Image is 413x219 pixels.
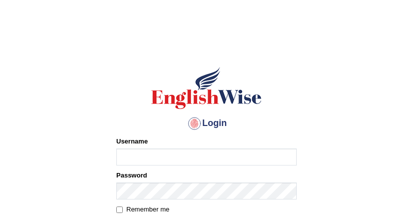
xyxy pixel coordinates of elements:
[116,204,169,214] label: Remember me
[116,115,297,131] h4: Login
[149,65,264,110] img: Logo of English Wise sign in for intelligent practice with AI
[116,206,123,213] input: Remember me
[116,170,147,180] label: Password
[116,136,148,146] label: Username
